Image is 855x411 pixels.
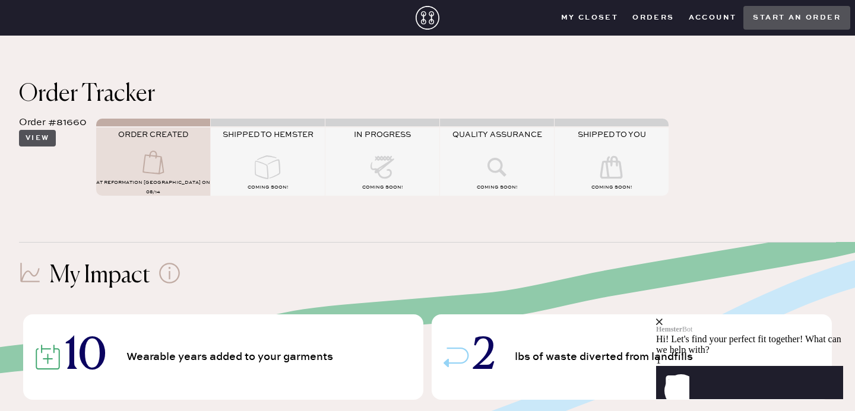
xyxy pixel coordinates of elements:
button: Orders [625,9,681,27]
iframe: Front Chat [656,247,852,409]
span: QUALITY ASSURANCE [452,130,542,139]
span: COMING SOON! [248,184,288,190]
div: Order #81660 [19,116,87,130]
button: Start an order [743,6,850,30]
span: Wearable years added to your garments [126,352,337,362]
span: AT Reformation [GEOGRAPHIC_DATA] on 08/14 [96,180,210,195]
span: ORDER CREATED [118,130,188,139]
button: View [19,130,56,146]
span: lbs of waste diverted from landfills [515,352,697,362]
span: COMING SOON! [591,184,632,190]
button: Account [682,9,744,27]
span: 10 [65,336,106,378]
span: SHIPPED TO HEMSTER [223,130,313,139]
span: COMING SOON! [477,184,517,190]
span: IN PROGRESS [354,130,411,139]
span: 2 [473,336,495,378]
button: My Closet [554,9,626,27]
span: Order Tracker [19,82,155,106]
span: COMING SOON! [362,184,403,190]
span: SHIPPED TO YOU [578,130,646,139]
h1: My Impact [49,262,150,290]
